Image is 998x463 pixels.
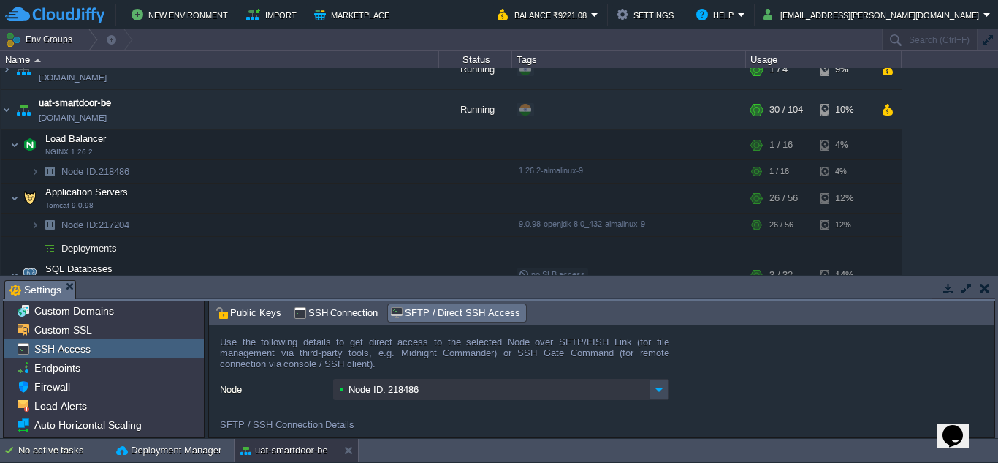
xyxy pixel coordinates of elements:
[769,160,789,183] div: 1 / 16
[390,305,519,321] span: SFTP / Direct SSH Access
[44,186,130,198] span: Application Servers
[34,59,41,62] img: AMDAwAAAACH5BAEAAAAALAAAAAABAAEAAAICRAEAOw==
[31,418,144,432] a: Auto Horizontal Scaling
[769,130,793,159] div: 1 / 16
[10,260,19,290] img: AMDAwAAAACH5BAEAAAAALAAAAAABAAEAAAICRAEAOw==
[617,6,678,23] button: Settings
[820,90,868,129] div: 10%
[60,165,132,178] span: 218486
[39,214,60,236] img: AMDAwAAAACH5BAEAAAAALAAAAAABAAEAAAICRAEAOw==
[61,166,99,177] span: Node ID:
[31,304,116,317] a: Custom Domains
[13,50,34,89] img: AMDAwAAAACH5BAEAAAAALAAAAAABAAEAAAICRAEAOw==
[60,165,132,178] a: Node ID:218486
[769,90,803,129] div: 30 / 104
[246,6,301,23] button: Import
[769,184,798,213] div: 26 / 56
[937,404,983,448] iframe: chat widget
[45,148,93,157] span: NGINX 1.26.2
[820,160,868,183] div: 4%
[747,51,901,68] div: Usage
[220,336,669,379] div: Use the following details to get direct access to the selected Node over SFTP/FISH Link (for file...
[61,219,99,230] span: Node ID:
[439,90,512,129] div: Running
[60,242,119,255] a: Deployments
[294,305,378,321] span: SSH Connection
[440,51,511,68] div: Status
[820,260,868,290] div: 14%
[31,399,89,413] a: Load Alerts
[20,184,40,213] img: AMDAwAAAACH5BAEAAAAALAAAAAABAAEAAAICRAEAOw==
[39,70,107,85] a: [DOMAIN_NAME]
[519,219,645,228] span: 9.0.98-openjdk-8.0_432-almalinux-9
[696,6,738,23] button: Help
[9,281,61,299] span: Settings
[116,443,221,458] button: Deployment Manager
[820,214,868,236] div: 12%
[44,263,115,274] a: SQL Databases
[1,90,12,129] img: AMDAwAAAACH5BAEAAAAALAAAAAABAAEAAAICRAEAOw==
[1,51,438,68] div: Name
[31,323,94,336] a: Custom SSL
[820,184,868,213] div: 12%
[519,270,585,279] span: no SLB access
[240,443,328,458] button: uat-smartdoor-be
[10,130,19,159] img: AMDAwAAAACH5BAEAAAAALAAAAAABAAEAAAICRAEAOw==
[13,90,34,129] img: AMDAwAAAACH5BAEAAAAALAAAAAABAAEAAAICRAEAOw==
[513,51,745,68] div: Tags
[769,214,793,236] div: 26 / 56
[820,50,868,89] div: 9%
[820,130,868,159] div: 4%
[216,305,281,321] span: Public Keys
[519,166,583,175] span: 1.26.2-almalinux-9
[44,187,130,197] a: Application ServersTomcat 9.0.98
[10,184,19,213] img: AMDAwAAAACH5BAEAAAAALAAAAAABAAEAAAICRAEAOw==
[39,237,60,260] img: AMDAwAAAACH5BAEAAAAALAAAAAABAAEAAAICRAEAOw==
[132,6,232,23] button: New Environment
[60,219,132,231] span: 217204
[763,6,983,23] button: [EMAIL_ADDRESS][PERSON_NAME][DOMAIN_NAME]
[20,260,40,290] img: AMDAwAAAACH5BAEAAAAALAAAAAABAAEAAAICRAEAOw==
[31,361,83,374] a: Endpoints
[44,263,115,275] span: SQL Databases
[31,342,93,355] a: SSH Access
[18,439,110,462] div: No active tasks
[1,50,12,89] img: AMDAwAAAACH5BAEAAAAALAAAAAABAAEAAAICRAEAOw==
[60,219,132,231] a: Node ID:217204
[20,130,40,159] img: AMDAwAAAACH5BAEAAAAALAAAAAABAAEAAAICRAEAOw==
[44,132,108,145] span: Load Balancer
[498,6,591,23] button: Balance ₹9221.08
[314,6,394,23] button: Marketplace
[5,6,104,24] img: CloudJiffy
[39,160,60,183] img: AMDAwAAAACH5BAEAAAAALAAAAAABAAEAAAICRAEAOw==
[31,380,72,394] a: Firewall
[39,96,111,110] a: uat-smartdoor-be
[220,404,669,440] div: SFTP / SSH Connection Details
[31,160,39,183] img: AMDAwAAAACH5BAEAAAAALAAAAAABAAEAAAICRAEAOw==
[39,110,107,125] a: [DOMAIN_NAME]
[45,201,94,210] span: Tomcat 9.0.98
[31,214,39,236] img: AMDAwAAAACH5BAEAAAAALAAAAAABAAEAAAICRAEAOw==
[439,50,512,89] div: Running
[769,260,793,290] div: 3 / 32
[220,379,332,397] label: Node
[31,237,39,260] img: AMDAwAAAACH5BAEAAAAALAAAAAABAAEAAAICRAEAOw==
[44,133,108,144] a: Load BalancerNGINX 1.26.2
[5,29,77,50] button: Env Groups
[769,50,788,89] div: 1 / 4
